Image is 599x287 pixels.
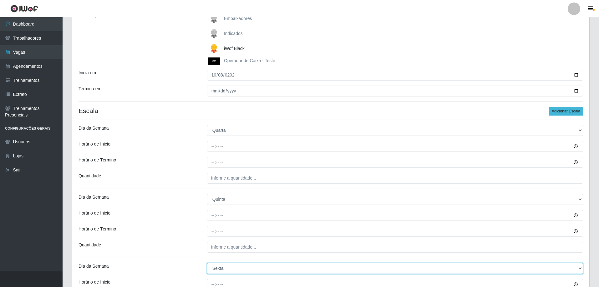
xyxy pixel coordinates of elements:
input: 00:00 [207,141,583,152]
button: Adicionar Escala [549,107,583,116]
img: Embaixadores [208,12,223,25]
label: Dia da Semana [79,263,109,270]
img: Indicados [208,27,223,40]
label: Inicia em [79,70,96,76]
label: Horário de Inicio [79,141,110,147]
h4: Escala [79,107,583,115]
label: Horário de Término [79,226,116,232]
label: Horário de Inicio [79,279,110,285]
label: Horário de Inicio [79,210,110,216]
img: iWof Black [208,42,223,55]
input: 00/00/0000 [207,86,583,96]
input: 00/00/0000 [207,70,583,81]
span: iWof Black [224,46,245,51]
img: Operador de Caixa - Teste [208,57,223,65]
label: Termina em [79,86,101,92]
label: Dia da Semana [79,125,109,131]
span: Operador de Caixa - Teste [224,58,275,63]
label: Dia da Semana [79,194,109,200]
img: CoreUI Logo [10,5,38,12]
label: Quantidade [79,173,101,179]
label: Horário de Término [79,157,116,163]
span: Embaixadores [224,16,252,21]
input: 00:00 [207,157,583,168]
input: Informe a quantidade... [207,242,583,253]
span: Indicados [224,31,243,36]
input: 00:00 [207,226,583,237]
input: 00:00 [207,210,583,221]
input: Informe a quantidade... [207,173,583,184]
label: Quantidade [79,242,101,248]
